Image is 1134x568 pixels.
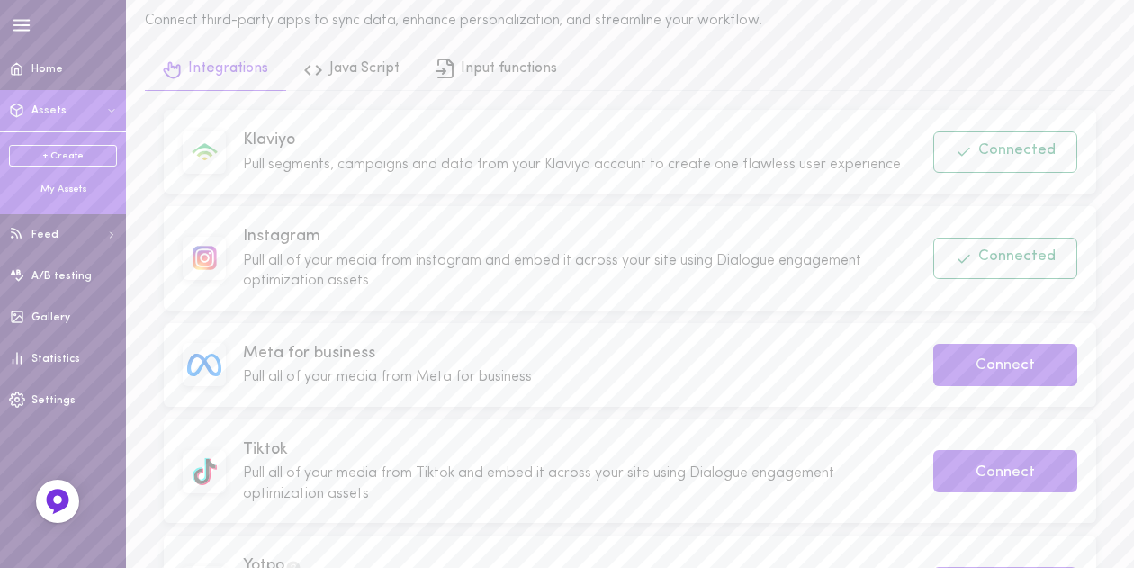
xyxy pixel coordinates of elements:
[243,129,907,151] span: Klaviyo
[286,50,418,91] a: Java Script
[933,450,1077,492] button: Connect
[31,271,92,282] span: A/B testing
[193,246,217,270] img: image
[243,254,861,288] span: Pull all of your media from instagram and embed it across your site using Dialogue engagement opt...
[31,312,70,323] span: Gallery
[44,488,71,515] img: Feedback Button
[243,225,907,248] span: Instagram
[243,466,834,500] span: Pull all of your media from Tiktok and embed it across your site using Dialogue engagement optimi...
[933,344,1077,386] button: Connect
[418,50,575,91] a: Input functions
[187,354,221,376] img: image
[243,342,907,365] span: Meta for business
[145,50,286,91] a: Integrations
[31,354,80,365] span: Statistics
[9,145,117,167] a: + Create
[31,105,67,116] span: Assets
[31,395,76,406] span: Settings
[9,183,117,197] div: My Assets
[31,230,58,240] span: Feed
[193,457,217,485] img: image
[933,131,1077,173] button: Connected
[190,137,220,167] img: image
[243,370,532,384] span: Pull all of your media from Meta for business
[933,238,1077,279] button: Connected
[243,158,901,172] span: Pull segments, campaigns and data from your Klaviyo account to create one flawless user experience
[145,10,1115,32] div: Connect third-party apps to sync data, enhance personalization, and streamline your workflow.
[31,64,63,75] span: Home
[243,438,907,461] span: Tiktok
